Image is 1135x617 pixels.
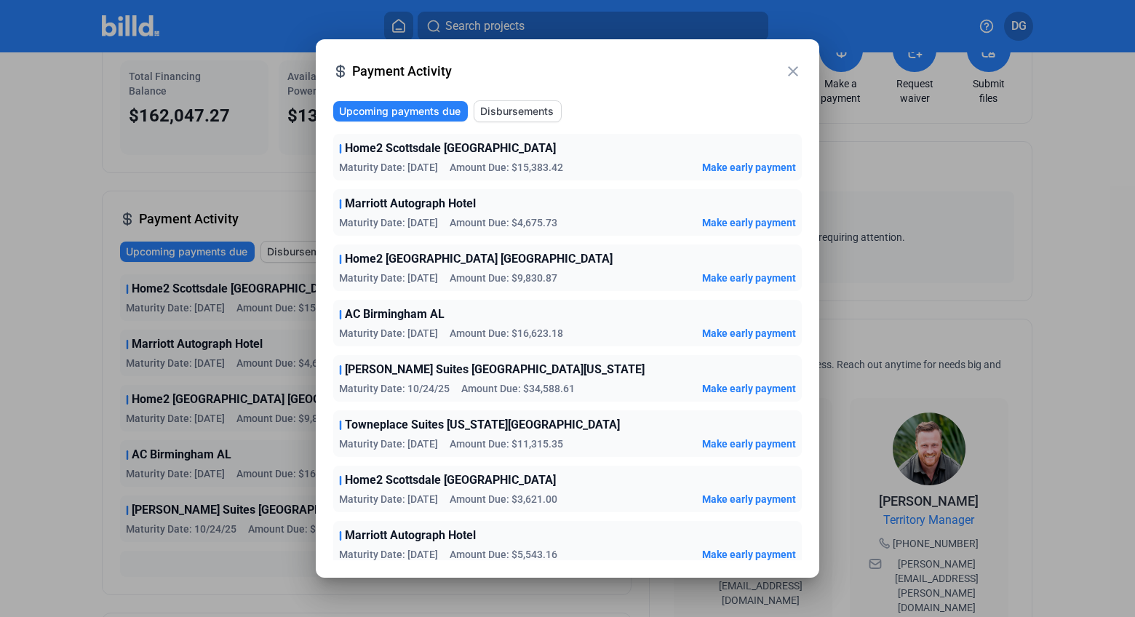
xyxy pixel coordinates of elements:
span: Amount Due: $3,621.00 [450,492,557,506]
span: Amount Due: $5,543.16 [450,547,557,562]
span: Disbursements [480,104,554,119]
span: Maturity Date: [DATE] [339,326,438,341]
span: Marriott Autograph Hotel [345,195,476,212]
span: Amount Due: $4,675.73 [450,215,557,230]
span: [PERSON_NAME] Suites [GEOGRAPHIC_DATA][US_STATE] [345,361,645,378]
span: Maturity Date: [DATE] [339,271,438,285]
button: Make early payment [702,547,796,562]
mat-icon: close [784,63,802,80]
button: Upcoming payments due [333,101,468,122]
span: Maturity Date: [DATE] [339,547,438,562]
span: Maturity Date: 10/24/25 [339,381,450,396]
span: Marriott Autograph Hotel [345,527,476,544]
button: Make early payment [702,215,796,230]
button: Make early payment [702,492,796,506]
span: Maturity Date: [DATE] [339,215,438,230]
span: Amount Due: $15,383.42 [450,160,563,175]
span: Towneplace Suites [US_STATE][GEOGRAPHIC_DATA] [345,416,620,434]
button: Make early payment [702,271,796,285]
span: Maturity Date: [DATE] [339,160,438,175]
span: Home2 Scottsdale [GEOGRAPHIC_DATA] [345,140,556,157]
span: Maturity Date: [DATE] [339,437,438,451]
button: Make early payment [702,326,796,341]
button: Make early payment [702,437,796,451]
span: Payment Activity [352,61,784,81]
span: Amount Due: $16,623.18 [450,326,563,341]
span: Upcoming payments due [339,104,461,119]
button: Disbursements [474,100,562,122]
span: Home2 [GEOGRAPHIC_DATA] [GEOGRAPHIC_DATA] [345,250,613,268]
span: AC Birmingham AL [345,306,445,323]
button: Make early payment [702,160,796,175]
span: Amount Due: $11,315.35 [450,437,563,451]
span: Amount Due: $34,588.61 [461,381,575,396]
span: Maturity Date: [DATE] [339,492,438,506]
span: Amount Due: $9,830.87 [450,271,557,285]
span: Home2 Scottsdale [GEOGRAPHIC_DATA] [345,471,556,489]
button: Make early payment [702,381,796,396]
